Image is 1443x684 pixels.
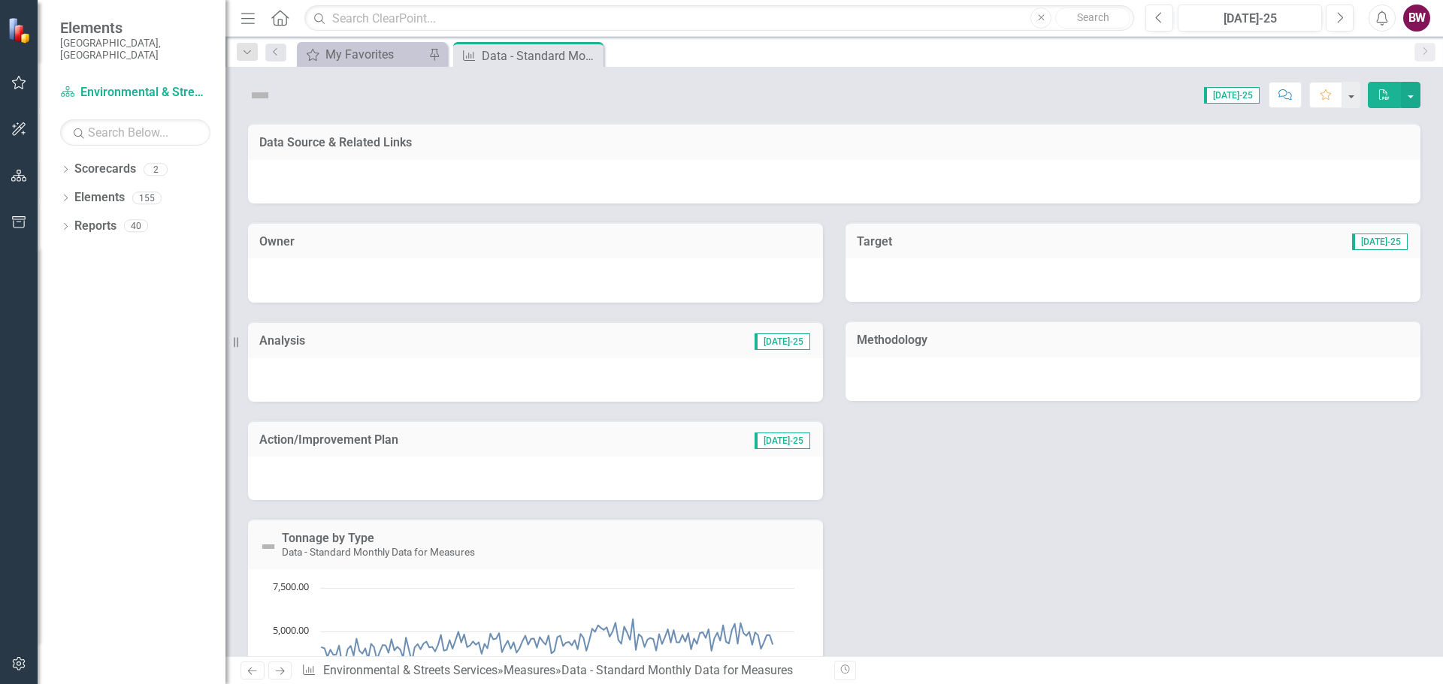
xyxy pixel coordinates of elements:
[74,161,136,178] a: Scorecards
[857,235,1068,249] h3: Target
[323,663,498,677] a: Environmental & Streets Services
[1352,234,1408,250] span: [DATE]-25
[301,662,823,679] div: » »
[132,191,162,204] div: 155
[282,531,374,545] a: Tonnage by Type
[1178,5,1322,32] button: [DATE]-25
[74,189,125,206] a: Elements
[259,433,651,447] h3: Action/Improvement Plan
[259,235,812,249] h3: Owner
[755,333,810,350] span: [DATE]-25
[60,119,210,146] input: Search Below...
[60,37,210,62] small: [GEOGRAPHIC_DATA], [GEOGRAPHIC_DATA]
[259,538,277,556] img: Not Defined
[1077,11,1109,23] span: Search
[1183,10,1317,28] div: [DATE]-25
[60,84,210,101] a: Environmental & Streets Services
[561,663,793,677] div: Data - Standard Monthly Data for Measures
[8,17,34,44] img: ClearPoint Strategy
[504,663,555,677] a: Measures
[1204,87,1260,104] span: [DATE]-25
[60,19,210,37] span: Elements
[273,580,309,593] text: 7,500.00
[273,623,309,637] text: 5,000.00
[755,432,810,449] span: [DATE]-25
[482,47,600,65] div: Data - Standard Monthly Data for Measures
[74,218,116,235] a: Reports
[304,5,1134,32] input: Search ClearPoint...
[259,136,1409,149] h3: Data Source & Related Links
[144,163,168,176] div: 2
[124,220,148,233] div: 40
[301,45,425,64] a: My Favorites
[857,333,1409,347] h3: Methodology
[1403,5,1430,32] button: BW
[248,83,272,107] img: Not Defined
[325,45,425,64] div: My Favorites
[1055,8,1130,29] button: Search
[282,546,475,558] small: Data - Standard Monthly Data for Measures
[259,334,505,348] h3: Analysis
